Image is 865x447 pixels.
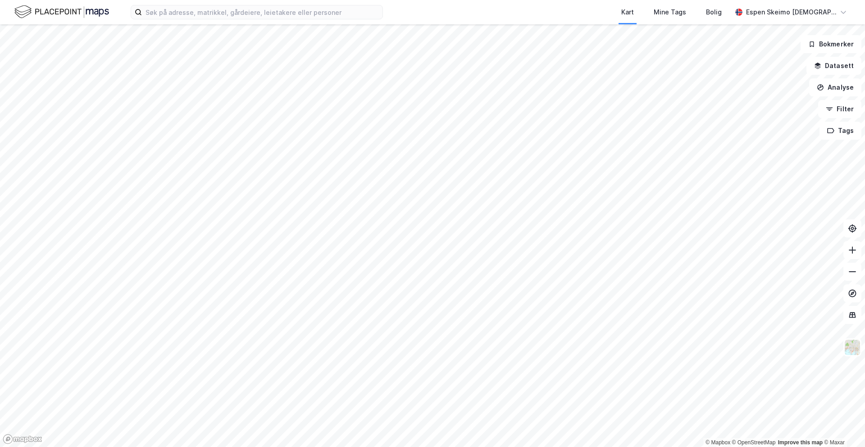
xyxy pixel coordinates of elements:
[654,7,686,18] div: Mine Tags
[706,7,722,18] div: Bolig
[746,7,836,18] div: Espen Skeimo [DEMOGRAPHIC_DATA]
[142,5,382,19] input: Søk på adresse, matrikkel, gårdeiere, leietakere eller personer
[621,7,634,18] div: Kart
[14,4,109,20] img: logo.f888ab2527a4732fd821a326f86c7f29.svg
